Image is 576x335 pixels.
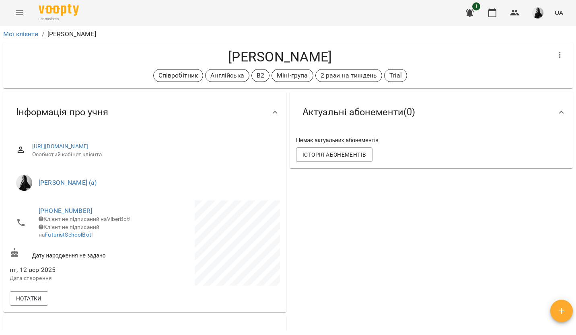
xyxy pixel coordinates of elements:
[205,69,249,82] div: Англійська
[251,69,269,82] div: В2
[3,29,573,39] nav: breadcrumb
[257,71,264,80] p: В2
[290,92,573,133] div: Актуальні абонементи(0)
[277,71,308,80] p: Міні-група
[10,3,29,22] button: Menu
[315,69,383,82] div: 2 рази на тиждень
[3,92,286,133] div: Інформація про учня
[39,4,79,16] img: Voopty Logo
[321,71,377,80] p: 2 рази на тиждень
[39,207,92,214] a: [PHONE_NUMBER]
[532,7,543,18] img: a8a45f5fed8cd6bfe970c81335813bd9.jpg
[472,2,480,10] span: 1
[32,143,89,149] a: [URL][DOMAIN_NAME]
[10,291,48,306] button: Нотатки
[294,135,568,146] div: Немає актуальних абонементів
[16,294,42,303] span: Нотатки
[10,265,143,275] span: пт, 12 вер 2025
[302,106,415,118] span: Актуальні абонементи ( 0 )
[39,16,79,22] span: For Business
[272,69,313,82] div: Міні-група
[153,69,204,82] div: Співробітник
[389,71,402,80] p: Trial
[555,8,563,17] span: UA
[384,69,407,82] div: Trial
[16,175,32,191] img: Фрунзе Валентина Сергіївна (а)
[296,147,372,162] button: Історія абонементів
[39,216,131,222] span: Клієнт не підписаний на ViberBot!
[16,106,108,118] span: Інформація про учня
[32,151,274,159] span: Особистий кабінет клієнта
[210,71,244,80] p: Англійська
[551,5,566,20] button: UA
[3,30,39,38] a: Мої клієнти
[10,274,143,282] p: Дата створення
[302,150,366,159] span: Історія абонементів
[45,231,91,238] a: FuturistSchoolBot
[158,71,198,80] p: Співробітник
[8,246,145,261] div: Дату народження не задано
[10,49,550,65] h4: [PERSON_NAME]
[47,29,96,39] p: [PERSON_NAME]
[39,224,99,238] span: Клієнт не підписаний на !
[42,29,44,39] li: /
[39,179,97,186] a: [PERSON_NAME] (а)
